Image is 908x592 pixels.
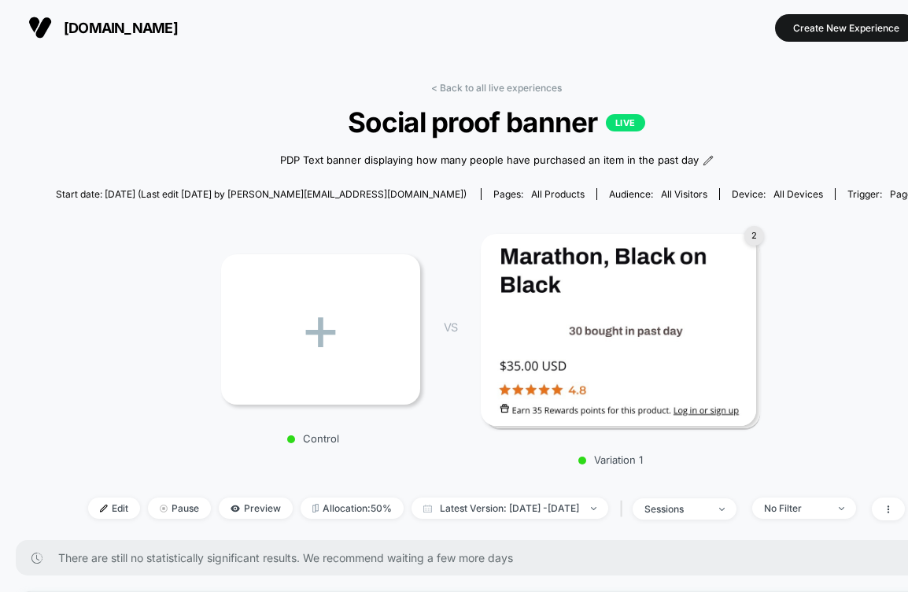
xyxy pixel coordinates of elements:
[661,188,707,200] span: All Visitors
[644,503,707,515] div: sessions
[591,507,596,510] img: end
[280,153,699,168] span: PDP Text banner displaying how many people have purchased an item in the past day
[431,82,562,94] a: < Back to all live experiences
[764,502,827,514] div: No Filter
[100,505,108,512] img: edit
[160,505,168,512] img: end
[56,188,467,200] span: Start date: [DATE] (Last edit [DATE] by [PERSON_NAME][EMAIL_ADDRESS][DOMAIN_NAME])
[481,234,756,427] img: Variation 1 main
[616,498,633,520] span: |
[719,508,725,511] img: end
[221,254,420,405] div: +
[148,498,211,519] span: Pause
[412,498,608,519] span: Latest Version: [DATE] - [DATE]
[444,320,456,334] span: VS
[301,498,404,519] span: Allocation: 50%
[609,188,707,200] div: Audience:
[28,16,52,39] img: Visually logo
[606,114,645,131] p: LIVE
[312,504,319,512] img: rebalance
[64,20,178,36] span: [DOMAIN_NAME]
[24,15,183,40] button: [DOMAIN_NAME]
[719,188,835,200] span: Device:
[423,505,432,512] img: calendar
[744,226,764,246] div: 2
[493,188,585,200] div: Pages:
[88,498,140,519] span: Edit
[473,453,748,466] p: Variation 1
[100,105,893,139] span: Social proof banner
[531,188,585,200] span: all products
[839,507,844,510] img: end
[219,498,293,519] span: Preview
[773,188,823,200] span: all devices
[213,432,412,445] p: Control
